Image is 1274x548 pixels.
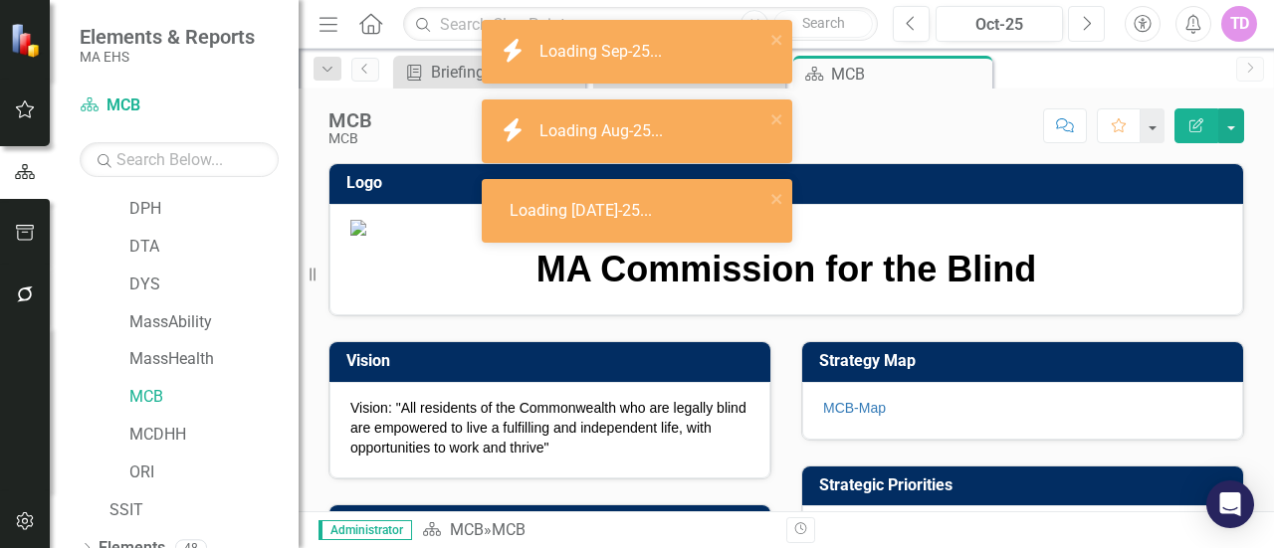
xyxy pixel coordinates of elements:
[802,15,845,31] span: Search
[80,142,279,177] input: Search Below...
[450,520,484,539] a: MCB
[1206,480,1254,528] div: Open Intercom Messenger
[129,461,299,484] a: ORI
[129,236,299,259] a: DTA
[350,398,749,457] p: Vision: "All residents of the Commonwealth who are legally blind are empowered to live a fulfilli...
[773,10,873,38] button: Search
[318,520,412,540] span: Administrator
[823,400,886,416] a: MCB-Map
[80,94,279,117] a: MCB
[346,352,760,370] h3: Vision
[770,28,784,51] button: close
[819,352,1233,370] h3: Strategy Map
[492,520,526,539] div: MCB
[819,476,1233,494] h3: Strategic Priorities
[129,386,299,409] a: MCB
[328,131,372,146] div: MCB
[1221,6,1257,42] button: TD
[129,198,299,221] a: DPH
[10,22,46,58] img: ClearPoint Strategy
[770,107,784,130] button: close
[536,249,1037,289] strong: MA Commission for the Blind
[109,499,299,522] a: SSIT
[129,311,299,334] a: MassAbility
[129,348,299,371] a: MassHealth
[936,6,1063,42] button: Oct-25
[831,62,987,87] div: MCB
[539,120,668,143] div: Loading Aug-25...
[80,49,255,65] small: MA EHS
[398,60,555,85] a: Briefing Books
[539,41,667,64] div: Loading Sep-25...
[770,187,784,210] button: close
[346,174,1233,192] h3: Logo
[431,60,555,85] div: Briefing Books
[129,424,299,447] a: MCDHH
[510,200,657,223] div: Loading [DATE]-25...
[403,7,878,42] input: Search ClearPoint...
[943,13,1056,37] div: Oct-25
[350,220,1222,236] img: Document.png
[80,25,255,49] span: Elements & Reports
[328,109,372,131] div: MCB
[422,519,771,542] div: »
[129,274,299,296] a: DYS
